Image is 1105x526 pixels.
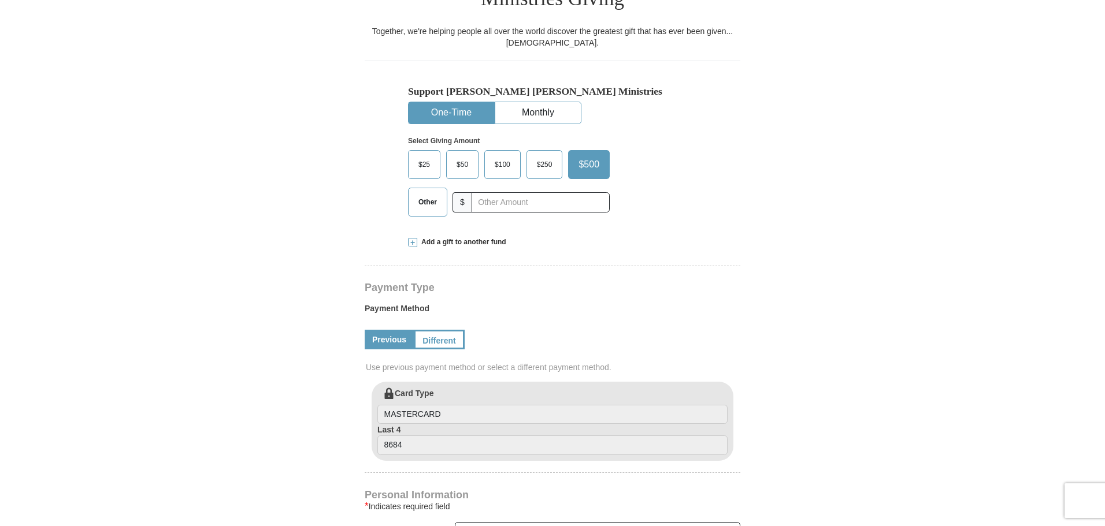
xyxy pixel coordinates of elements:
[453,192,472,212] span: $
[377,387,728,424] label: Card Type
[417,237,506,247] span: Add a gift to another fund
[409,102,494,124] button: One-Time
[531,156,558,173] span: $250
[365,330,414,349] a: Previous
[413,193,443,211] span: Other
[365,490,740,499] h4: Personal Information
[365,283,740,292] h4: Payment Type
[414,330,465,349] a: Different
[365,25,740,49] div: Together, we're helping people all over the world discover the greatest gift that has ever been g...
[408,137,480,145] strong: Select Giving Amount
[366,361,741,373] span: Use previous payment method or select a different payment method.
[377,424,728,455] label: Last 4
[413,156,436,173] span: $25
[495,102,581,124] button: Monthly
[365,499,740,513] div: Indicates required field
[451,156,474,173] span: $50
[408,85,697,98] h5: Support [PERSON_NAME] [PERSON_NAME] Ministries
[377,435,728,455] input: Last 4
[573,156,605,173] span: $500
[377,405,728,424] input: Card Type
[365,303,740,320] label: Payment Method
[472,192,610,212] input: Other Amount
[489,156,516,173] span: $100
